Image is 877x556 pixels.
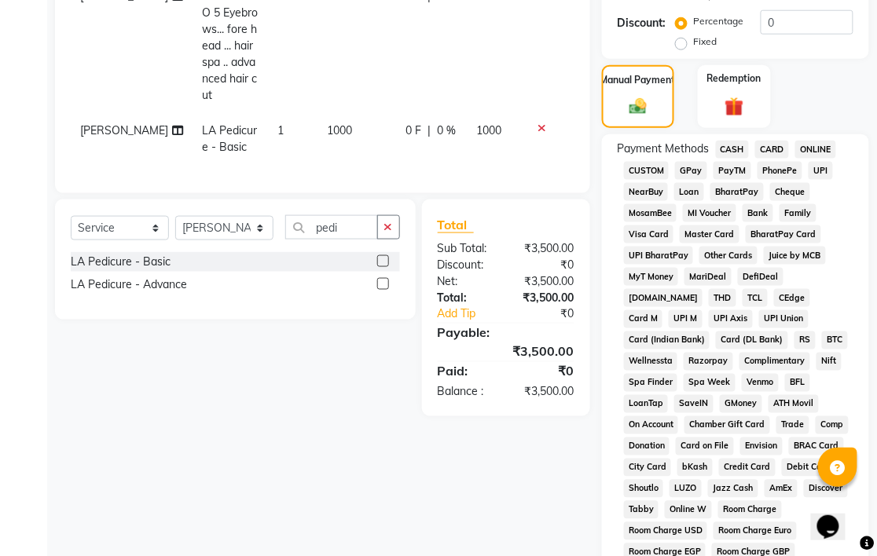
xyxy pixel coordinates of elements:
[710,183,764,201] span: BharatPay
[426,240,506,257] div: Sub Total:
[427,123,431,139] span: |
[677,459,713,477] span: bKash
[811,493,861,540] iframe: chat widget
[624,331,710,349] span: Card (Indian Bank)
[624,416,679,434] span: On Account
[624,501,659,519] span: Tabby
[776,416,809,434] span: Trade
[774,289,810,307] span: CEdge
[624,162,670,180] span: CUSTOM
[716,141,750,159] span: CASH
[426,273,506,290] div: Net:
[426,306,519,323] a: Add Tip
[822,331,848,349] span: BTC
[694,14,744,28] label: Percentage
[426,290,506,306] div: Total:
[624,183,669,201] span: NearBuy
[782,459,836,477] span: Debit Card
[277,123,284,137] span: 1
[675,162,707,180] span: GPay
[328,123,353,137] span: 1000
[624,459,672,477] span: City Card
[707,71,761,86] label: Redemption
[694,35,717,49] label: Fixed
[600,73,676,87] label: Manual Payment
[80,123,168,137] span: [PERSON_NAME]
[716,331,788,349] span: Card (DL Bank)
[618,141,710,157] span: Payment Methods
[714,162,751,180] span: PayTM
[740,437,783,455] span: Envision
[789,437,844,455] span: BRAC Card
[765,480,798,498] span: AmEx
[718,501,782,519] span: Room Charge
[804,480,848,498] span: Discover
[670,480,702,498] span: LUZO
[708,480,758,498] span: Jazz Cash
[709,310,753,328] span: UPI Axis
[738,268,783,286] span: DefiDeal
[669,310,703,328] span: UPI M
[746,225,821,243] span: BharatPay Card
[426,362,506,381] div: Paid:
[816,353,842,371] span: Nift
[676,437,734,455] span: Card on File
[71,276,187,293] div: LA Pedicure - Advance
[769,395,819,413] span: ATH Movil
[405,123,421,139] span: 0 F
[809,162,833,180] span: UPI
[680,225,739,243] span: Master Card
[624,247,694,265] span: UPI BharatPay
[709,289,736,307] span: THD
[785,374,810,392] span: BFL
[426,324,586,342] div: Payable:
[714,522,797,540] span: Room Charge Euro
[755,141,789,159] span: CARD
[684,353,733,371] span: Razorpay
[624,310,663,328] span: Card M
[683,204,736,222] span: MI Voucher
[506,290,586,306] div: ₹3,500.00
[438,217,474,233] span: Total
[624,480,664,498] span: Shoutlo
[426,342,586,361] div: ₹3,500.00
[739,353,810,371] span: Complimentary
[759,310,809,328] span: UPI Union
[720,395,762,413] span: GMoney
[665,501,712,519] span: Online W
[202,123,257,154] span: LA Pedicure - Basic
[624,204,677,222] span: MosamBee
[743,289,768,307] span: TCL
[624,395,669,413] span: LoanTap
[684,416,770,434] span: Chamber Gift Card
[506,384,586,401] div: ₹3,500.00
[780,204,816,222] span: Family
[285,215,378,240] input: Search or Scan
[624,289,703,307] span: [DOMAIN_NAME]
[674,395,714,413] span: SaveIN
[519,306,586,323] div: ₹0
[624,522,708,540] span: Room Charge USD
[816,416,849,434] span: Comp
[764,247,826,265] span: Juice by MCB
[426,257,506,273] div: Discount:
[770,183,810,201] span: Cheque
[684,268,732,286] span: MariDeal
[674,183,704,201] span: Loan
[794,331,816,349] span: RS
[618,15,666,31] div: Discount:
[506,257,586,273] div: ₹0
[624,374,678,392] span: Spa Finder
[719,459,776,477] span: Credit Card
[506,362,586,381] div: ₹0
[506,240,586,257] div: ₹3,500.00
[476,123,501,137] span: 1000
[758,162,802,180] span: PhonePe
[624,225,674,243] span: Visa Card
[699,247,758,265] span: Other Cards
[719,95,750,119] img: _gift.svg
[624,353,678,371] span: Wellnessta
[624,268,679,286] span: MyT Money
[742,374,779,392] span: Venmo
[437,123,456,139] span: 0 %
